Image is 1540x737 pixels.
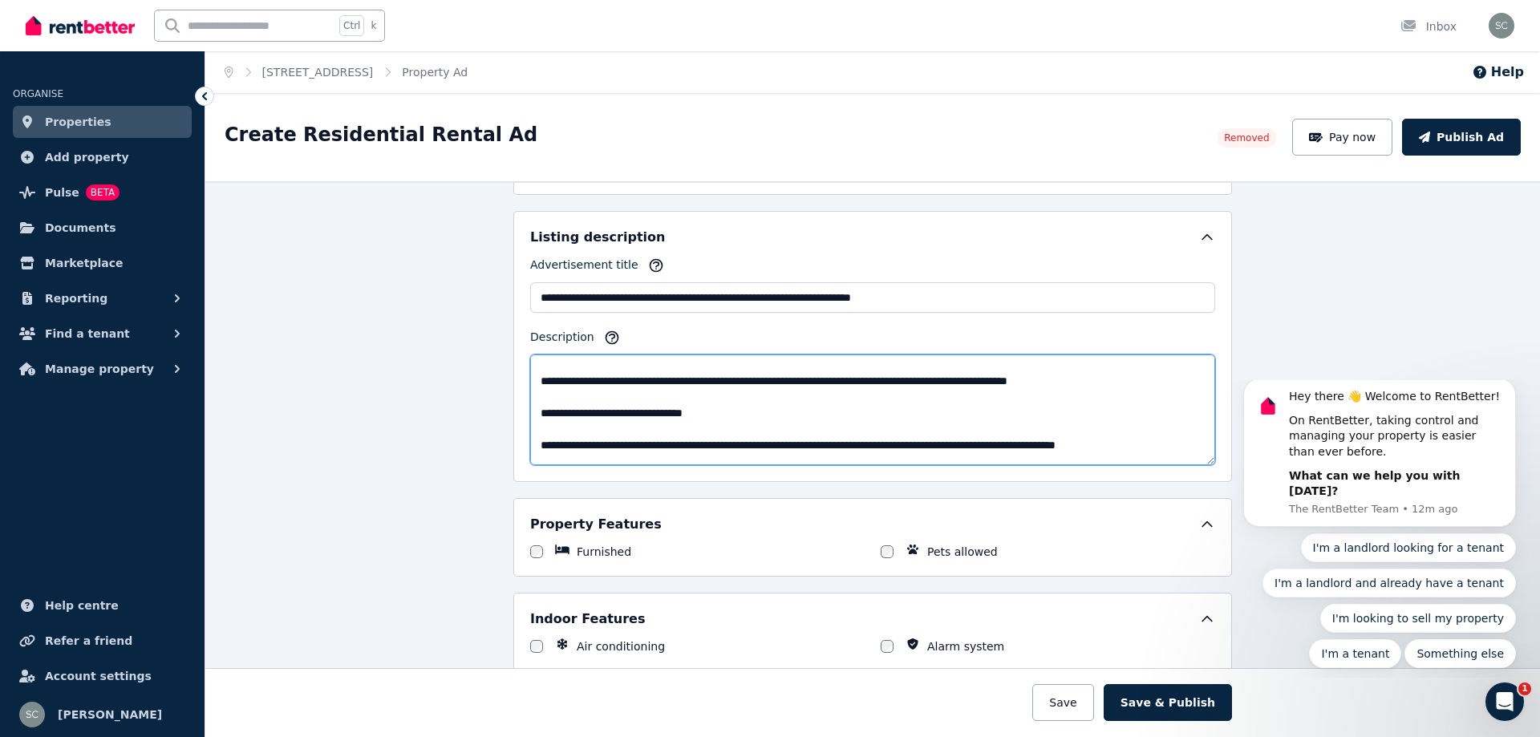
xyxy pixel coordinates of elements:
span: Add property [45,148,129,167]
span: 1 [1518,682,1531,695]
button: Quick reply: I'm a landlord looking for a tenant [82,153,298,182]
div: Quick reply options [24,153,297,288]
iframe: Intercom live chat [1485,682,1524,721]
button: Help [1472,63,1524,82]
span: Find a tenant [45,324,130,343]
img: Profile image for The RentBetter Team [36,13,62,38]
button: Quick reply: I'm a tenant [90,259,182,288]
button: Quick reply: I'm a landlord and already have a tenant [43,188,297,217]
a: Documents [13,212,192,244]
button: Quick reply: Something else [185,259,297,288]
span: Properties [45,112,111,132]
span: BETA [86,184,120,200]
a: PulseBETA [13,176,192,209]
h1: Create Residential Rental Ad [225,122,537,148]
button: Publish Ad [1402,119,1521,156]
b: What can we help you with [DATE]? [70,89,241,118]
img: Savia Calisto [19,702,45,727]
h5: Indoor Features [530,609,645,629]
div: Hey there 👋 Welcome to RentBetter! [70,9,285,25]
button: Save [1032,684,1093,721]
button: Pay now [1292,119,1393,156]
span: Marketplace [45,253,123,273]
a: Add property [13,141,192,173]
span: Ctrl [339,15,364,36]
div: On RentBetter, taking control and managing your property is easier than ever before. [70,33,285,80]
span: k [371,19,376,32]
div: Inbox [1400,18,1457,34]
span: Documents [45,218,116,237]
a: Account settings [13,660,192,692]
button: Reporting [13,282,192,314]
button: Quick reply: I'm looking to sell my property [101,224,297,253]
button: Save & Publish [1104,684,1232,721]
span: Refer a friend [45,631,132,650]
label: Furnished [577,544,631,560]
span: Help centre [45,596,119,615]
label: Description [530,329,594,351]
a: Property Ad [402,66,468,79]
label: Air conditioning [577,638,665,654]
span: Account settings [45,666,152,686]
a: Help centre [13,589,192,622]
a: [STREET_ADDRESS] [262,66,374,79]
h5: Property Features [530,515,662,534]
h5: Listing description [530,228,665,247]
label: Alarm system [927,638,1004,654]
nav: Breadcrumb [205,51,487,93]
img: Savia Calisto [1489,13,1514,38]
label: Advertisement title [530,257,638,279]
button: Manage property [13,353,192,385]
span: Manage property [45,359,154,379]
span: Removed [1224,132,1269,144]
img: RentBetter [26,14,135,38]
a: Refer a friend [13,625,192,657]
button: Find a tenant [13,318,192,350]
div: Message content [70,9,285,119]
a: Marketplace [13,247,192,279]
span: Reporting [45,289,107,308]
span: Pulse [45,183,79,202]
iframe: Intercom notifications message [1219,380,1540,678]
label: Pets allowed [927,544,998,560]
span: [PERSON_NAME] [58,705,162,724]
span: ORGANISE [13,88,63,99]
a: Properties [13,106,192,138]
p: Message from The RentBetter Team, sent 12m ago [70,122,285,136]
